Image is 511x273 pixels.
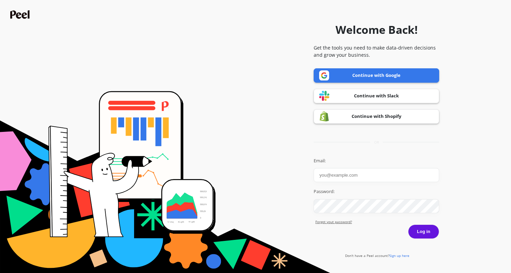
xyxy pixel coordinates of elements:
img: Google logo [319,70,329,81]
img: Peel [10,10,31,19]
a: Continue with Google [314,68,439,83]
img: Shopify logo [319,111,329,122]
div: or [314,140,439,145]
span: Sign up here [389,253,409,258]
button: Log in [408,224,439,239]
a: Continue with Shopify [314,109,439,124]
a: Continue with Slack [314,89,439,103]
p: Get the tools you need to make data-driven decisions and grow your business. [314,44,439,58]
input: you@example.com [314,168,439,182]
h1: Welcome Back! [336,22,418,38]
a: Forgot yout password? [315,219,439,224]
img: Slack logo [319,91,329,101]
a: Don't have a Peel account?Sign up here [345,253,409,258]
label: Email: [314,158,439,164]
label: Password: [314,188,439,195]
